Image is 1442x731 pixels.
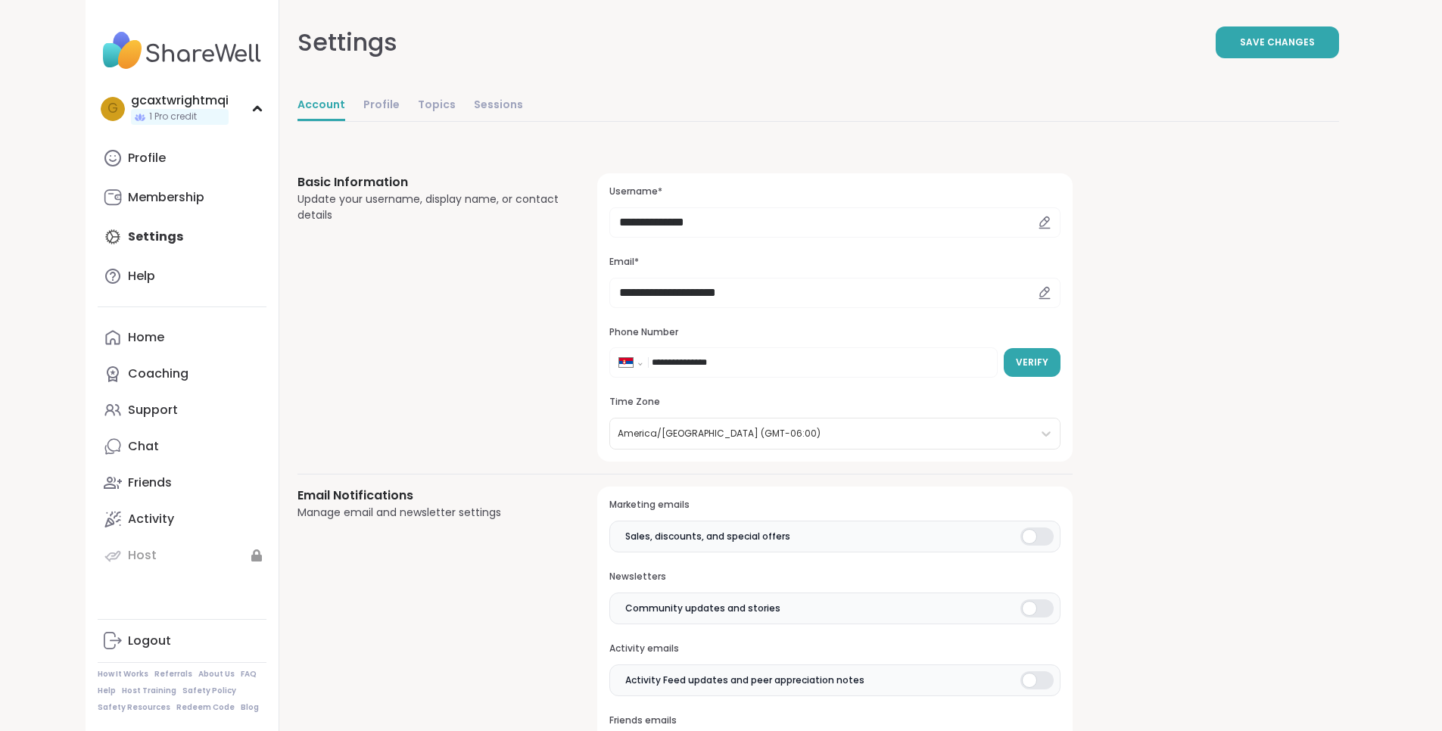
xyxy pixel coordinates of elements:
[128,150,166,166] div: Profile
[98,319,266,356] a: Home
[98,428,266,465] a: Chat
[609,642,1060,655] h3: Activity emails
[98,537,266,574] a: Host
[182,686,236,696] a: Safety Policy
[609,714,1060,727] h3: Friends emails
[128,474,172,491] div: Friends
[128,511,174,527] div: Activity
[128,189,204,206] div: Membership
[131,92,229,109] div: gcaxtwrightmqi
[128,268,155,285] div: Help
[98,465,266,501] a: Friends
[297,24,397,61] div: Settings
[98,140,266,176] a: Profile
[98,623,266,659] a: Logout
[1016,356,1048,369] span: Verify
[98,702,170,713] a: Safety Resources
[625,530,790,543] span: Sales, discounts, and special offers
[98,24,266,77] img: ShareWell Nav Logo
[98,501,266,537] a: Activity
[625,673,864,687] span: Activity Feed updates and peer appreciation notes
[98,258,266,294] a: Help
[1004,348,1060,377] button: Verify
[297,173,562,191] h3: Basic Information
[609,256,1060,269] h3: Email*
[128,365,188,382] div: Coaching
[98,669,148,680] a: How It Works
[198,669,235,680] a: About Us
[149,110,197,123] span: 1 Pro credit
[609,499,1060,512] h3: Marketing emails
[98,179,266,216] a: Membership
[625,602,780,615] span: Community updates and stories
[1240,36,1315,49] span: Save Changes
[128,633,171,649] div: Logout
[98,356,266,392] a: Coaching
[128,329,164,346] div: Home
[122,686,176,696] a: Host Training
[609,185,1060,198] h3: Username*
[241,702,259,713] a: Blog
[297,91,345,121] a: Account
[107,99,118,119] span: g
[98,686,116,696] a: Help
[418,91,456,121] a: Topics
[609,571,1060,583] h3: Newsletters
[1216,26,1339,58] button: Save Changes
[128,547,157,564] div: Host
[154,669,192,680] a: Referrals
[609,326,1060,339] h3: Phone Number
[297,191,562,223] div: Update your username, display name, or contact details
[363,91,400,121] a: Profile
[297,487,562,505] h3: Email Notifications
[176,702,235,713] a: Redeem Code
[128,402,178,418] div: Support
[98,392,266,428] a: Support
[128,438,159,455] div: Chat
[297,505,562,521] div: Manage email and newsletter settings
[609,396,1060,409] h3: Time Zone
[474,91,523,121] a: Sessions
[241,669,257,680] a: FAQ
